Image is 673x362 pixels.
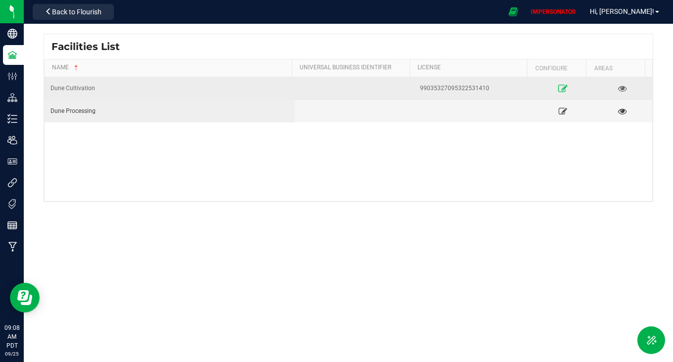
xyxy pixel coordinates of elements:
inline-svg: Reports [7,220,17,230]
inline-svg: Facilities [7,50,17,60]
inline-svg: Manufacturing [7,242,17,252]
inline-svg: Integrations [7,178,17,188]
p: 09:08 AM PDT [4,323,19,350]
inline-svg: Users [7,135,17,145]
a: Universal Business Identifier [300,64,406,72]
inline-svg: Inventory [7,114,17,124]
iframe: Resource center [10,283,40,312]
button: Back to Flourish [33,4,114,20]
a: Name [52,64,288,72]
inline-svg: Tags [7,199,17,209]
span: Facilities List [52,39,120,54]
span: Back to Flourish [52,8,102,16]
inline-svg: Distribution [7,93,17,103]
div: Dune Cultivation [51,84,289,93]
inline-svg: User Roles [7,156,17,166]
span: Open Ecommerce Menu [502,2,524,21]
p: 09/25 [4,350,19,358]
th: Configure [527,59,586,77]
a: License [417,64,523,72]
div: 99035327095322531410 [420,84,527,93]
div: Dune Processing [51,106,289,116]
inline-svg: Company [7,29,17,39]
th: Areas [586,59,645,77]
p: IMPERSONATOR [527,7,580,16]
inline-svg: Configuration [7,71,17,81]
button: Toggle Menu [637,326,665,354]
span: Hi, [PERSON_NAME]! [590,7,654,15]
